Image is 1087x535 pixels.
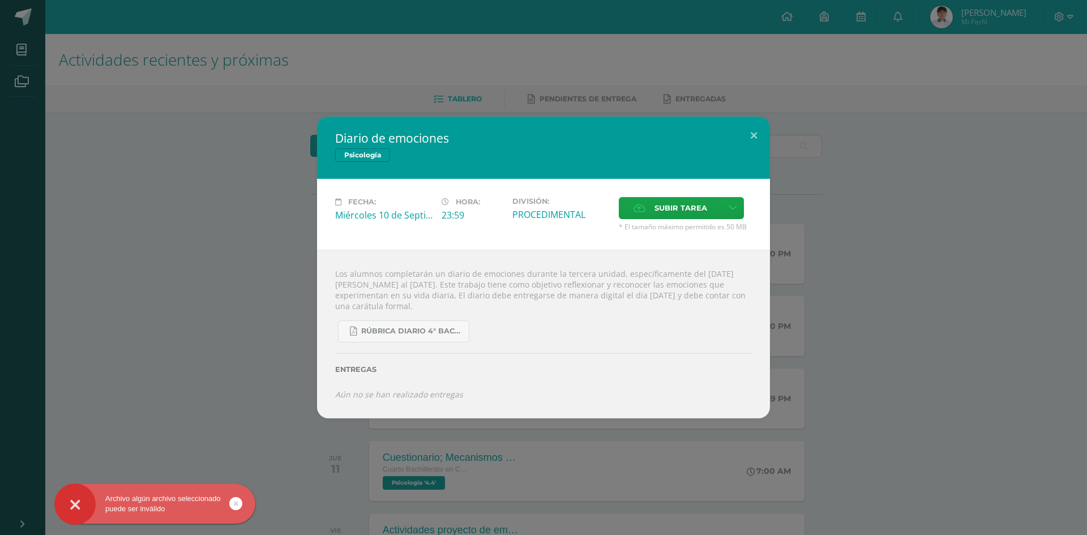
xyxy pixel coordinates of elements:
[619,222,752,232] span: * El tamaño máximo permitido es 50 MB
[654,198,707,219] span: Subir tarea
[335,130,752,146] h2: Diario de emociones
[348,198,376,206] span: Fecha:
[456,198,480,206] span: Hora:
[338,320,469,343] a: RÚBRICA DIARIO 4° BACHI.pdf
[738,117,770,155] button: Close (Esc)
[54,494,255,514] div: Archivo algún archivo seleccionado puede ser inválido
[335,209,433,221] div: Miércoles 10 de Septiembre
[317,250,770,418] div: Los alumnos completarán un diario de emociones durante la tercera unidad, específicamente del [DA...
[361,327,463,336] span: RÚBRICA DIARIO 4° BACHI.pdf
[512,197,610,206] label: División:
[335,148,390,162] span: Psicología
[512,208,610,221] div: PROCEDIMENTAL
[335,389,463,400] i: Aún no se han realizado entregas
[442,209,503,221] div: 23:59
[335,365,752,374] label: Entregas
